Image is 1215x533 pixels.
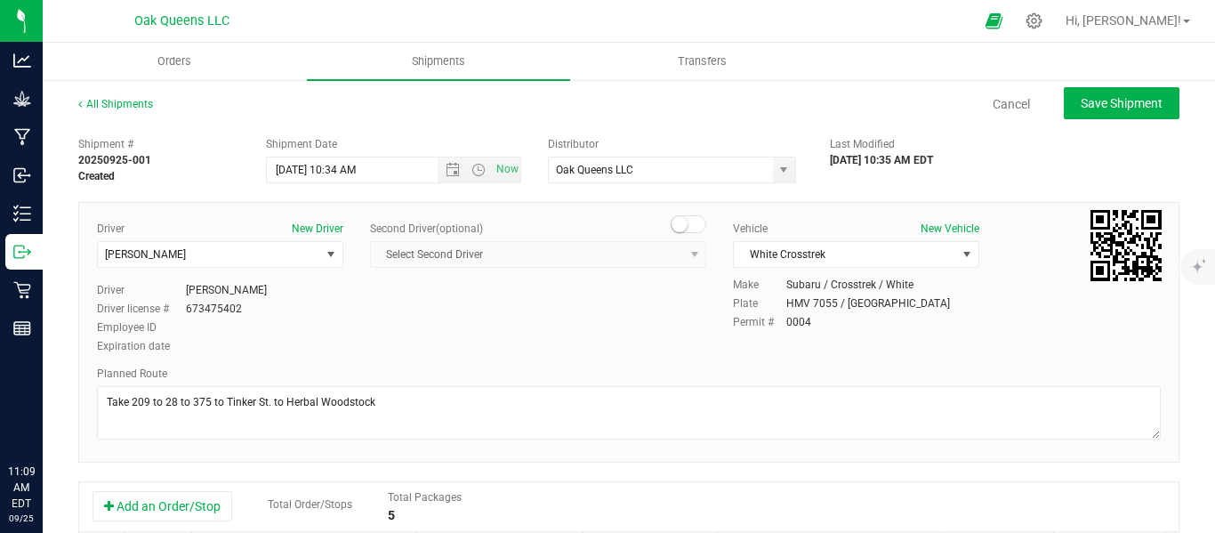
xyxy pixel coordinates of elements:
strong: [DATE] 10:35 AM EDT [830,154,933,166]
img: Scan me! [1090,210,1162,281]
span: (optional) [436,222,483,235]
span: Shipments [388,53,489,69]
button: Save Shipment [1064,87,1179,119]
label: Make [733,277,786,293]
label: Second Driver [370,221,483,237]
inline-svg: Inbound [13,166,31,184]
span: White Crosstrek [734,242,956,267]
strong: Created [78,170,115,182]
a: All Shipments [78,98,153,110]
label: Shipment Date [266,136,337,152]
label: Vehicle [733,221,768,237]
span: select [773,157,795,182]
span: select [319,242,342,267]
inline-svg: Reports [13,319,31,337]
span: Planned Route [97,367,167,380]
span: Set Current date [492,157,522,182]
label: Distributor [548,136,599,152]
a: Transfers [570,43,834,80]
inline-svg: Retail [13,281,31,299]
span: Orders [133,53,215,69]
inline-svg: Inventory [13,205,31,222]
div: Subaru / Crosstrek / White [786,277,913,293]
div: 0004 [786,314,811,330]
p: 09/25 [8,512,35,525]
p: 11:09 AM EDT [8,464,35,512]
qrcode: 20250925-001 [1090,210,1162,281]
a: Orders [43,43,307,80]
inline-svg: Analytics [13,52,31,69]
div: Manage settings [1023,12,1045,29]
span: Open Ecommerce Menu [974,4,1014,38]
span: select [956,242,978,267]
label: Employee ID [97,319,186,335]
label: Expiration date [97,338,186,354]
label: Plate [733,295,786,311]
iframe: Resource center [18,391,71,444]
label: Driver [97,221,125,237]
span: Total Order/Stops [268,498,352,511]
a: Shipments [307,43,571,80]
inline-svg: Manufacturing [13,128,31,146]
span: Transfers [654,53,751,69]
a: Cancel [993,95,1030,113]
input: Select [549,157,766,182]
span: Hi, [PERSON_NAME]! [1066,13,1181,28]
button: New Vehicle [921,221,979,237]
span: Save Shipment [1081,96,1163,110]
button: Add an Order/Stop [93,491,232,521]
label: Driver [97,282,186,298]
inline-svg: Grow [13,90,31,108]
button: New Driver [292,221,343,237]
label: Driver license # [97,301,186,317]
div: [PERSON_NAME] [186,282,267,298]
span: [PERSON_NAME] [105,248,186,261]
inline-svg: Outbound [13,243,31,261]
span: Total Packages [388,491,462,504]
div: HMV 7055 / [GEOGRAPHIC_DATA] [786,295,950,311]
strong: 5 [388,508,395,522]
strong: 20250925-001 [78,154,151,166]
span: Open the date view [438,163,468,177]
span: Oak Queens LLC [134,13,229,28]
label: Permit # [733,314,786,330]
div: 673475402 [186,301,242,317]
span: Open the time view [463,163,494,177]
span: Shipment # [78,136,239,152]
label: Last Modified [830,136,895,152]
